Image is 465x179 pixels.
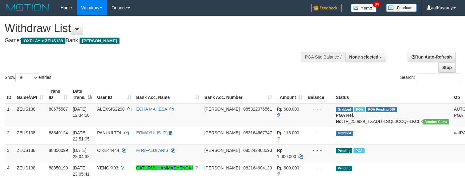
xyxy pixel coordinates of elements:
[333,103,451,127] td: TF_250929_TXADL01SQL0CCQHLKCLK
[70,86,95,103] th: Date Trans.: activate to sort column descending
[49,148,68,153] span: 88850099
[5,144,14,162] td: 3
[301,52,345,62] div: PGA Site Balance /
[5,127,14,144] td: 2
[97,165,118,170] span: YENGKI03
[277,130,299,135] span: Rp 115.000
[417,73,460,82] input: Search:
[311,4,342,12] img: Feedback.jpg
[305,86,334,103] th: Balance
[5,38,304,44] h4: Game: Bank:
[308,147,331,153] div: - - -
[5,103,14,127] td: 1
[204,107,240,112] span: [PERSON_NAME]
[243,130,272,135] span: Copy 083164667747 to clipboard
[5,22,304,35] h1: Withdraw List
[354,148,364,153] span: Marked by aafkaynarin
[308,165,331,171] div: - - -
[73,107,90,118] span: [DATE] 12:34:50
[275,86,305,103] th: Amount: activate to sort column ascending
[136,165,193,170] a: CATURMUHAMMADYENGKI
[336,113,354,124] b: PGA Ref. No:
[366,107,397,112] span: PGA Pending
[73,165,90,177] span: [DATE] 23:05:41
[408,52,456,62] a: Run Auto-Refresh
[354,107,365,112] span: Marked by aafpengsreynich
[386,4,417,12] img: panduan.png
[336,107,353,112] span: Grabbed
[80,38,119,44] span: [PERSON_NAME]
[73,148,90,159] span: [DATE] 23:04:32
[49,165,68,170] span: 88850190
[243,148,272,153] span: Copy 085242468593 to clipboard
[423,119,449,124] span: Vendor URL: https://trx31.1velocity.biz
[15,73,38,82] select: Showentries
[5,3,51,12] img: MOTION_logo.png
[14,103,46,127] td: ZEUS138
[202,86,274,103] th: Bank Acc. Number: activate to sort column ascending
[73,130,90,141] span: [DATE] 22:51:05
[14,86,46,103] th: Game/API: activate to sort column ascending
[136,107,167,112] a: ECHA MAHESA
[95,86,134,103] th: User ID: activate to sort column ascending
[373,2,381,7] span: 34
[46,86,70,103] th: Trans ID: activate to sort column ascending
[336,166,352,171] span: Pending
[49,130,68,135] span: 88849124
[308,130,331,136] div: - - -
[136,130,161,135] a: ERMAYULIS
[336,131,353,136] span: Grabbed
[351,4,377,12] img: Button%20Memo.svg
[5,86,14,103] th: ID
[438,62,456,73] a: Stop
[243,165,272,170] span: Copy 082164604139 to clipboard
[97,130,122,135] span: PANUULTOL
[349,55,378,59] span: None selected
[277,165,299,170] span: Rp 600.000
[204,130,240,135] span: [PERSON_NAME]
[134,86,202,103] th: Bank Acc. Name: activate to sort column ascending
[345,52,386,62] button: None selected
[14,144,46,162] td: ZEUS138
[400,73,460,82] label: Search:
[97,107,125,112] span: ALEXSIS2290
[336,148,352,153] span: Pending
[277,148,296,159] span: Rp 1.000.000
[204,148,240,153] span: [PERSON_NAME]
[204,165,240,170] span: [PERSON_NAME]
[14,127,46,144] td: ZEUS138
[277,107,299,112] span: Rp 600.000
[136,148,168,153] a: M RIFALDI ARIS
[5,73,51,82] label: Show entries
[97,148,119,153] span: CIKE44444
[49,107,68,112] span: 88675587
[308,106,331,112] div: - - -
[333,86,451,103] th: Status
[21,38,65,44] span: OXPLAY > ZEUS138
[243,107,272,112] span: Copy 085822076561 to clipboard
